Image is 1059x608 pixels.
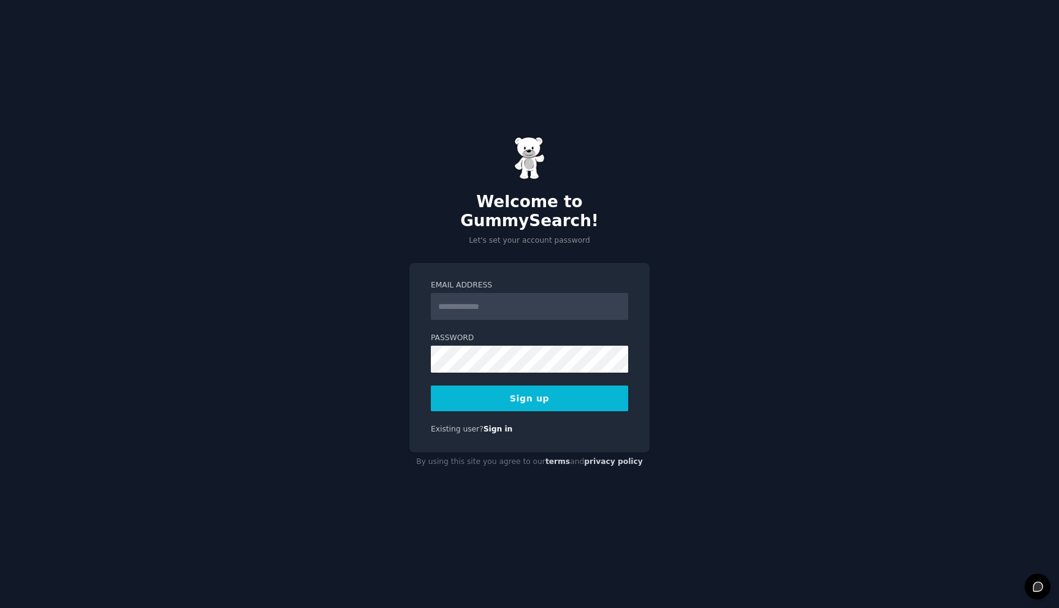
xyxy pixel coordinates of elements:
img: Gummy Bear [514,137,545,180]
span: Existing user? [431,425,484,433]
a: Sign in [484,425,513,433]
button: Sign up [431,386,628,411]
label: Password [431,333,628,344]
p: Let's set your account password [409,235,650,246]
label: Email Address [431,280,628,291]
h2: Welcome to GummySearch! [409,192,650,231]
div: By using this site you agree to our and [409,452,650,472]
a: privacy policy [584,457,643,466]
a: terms [545,457,570,466]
